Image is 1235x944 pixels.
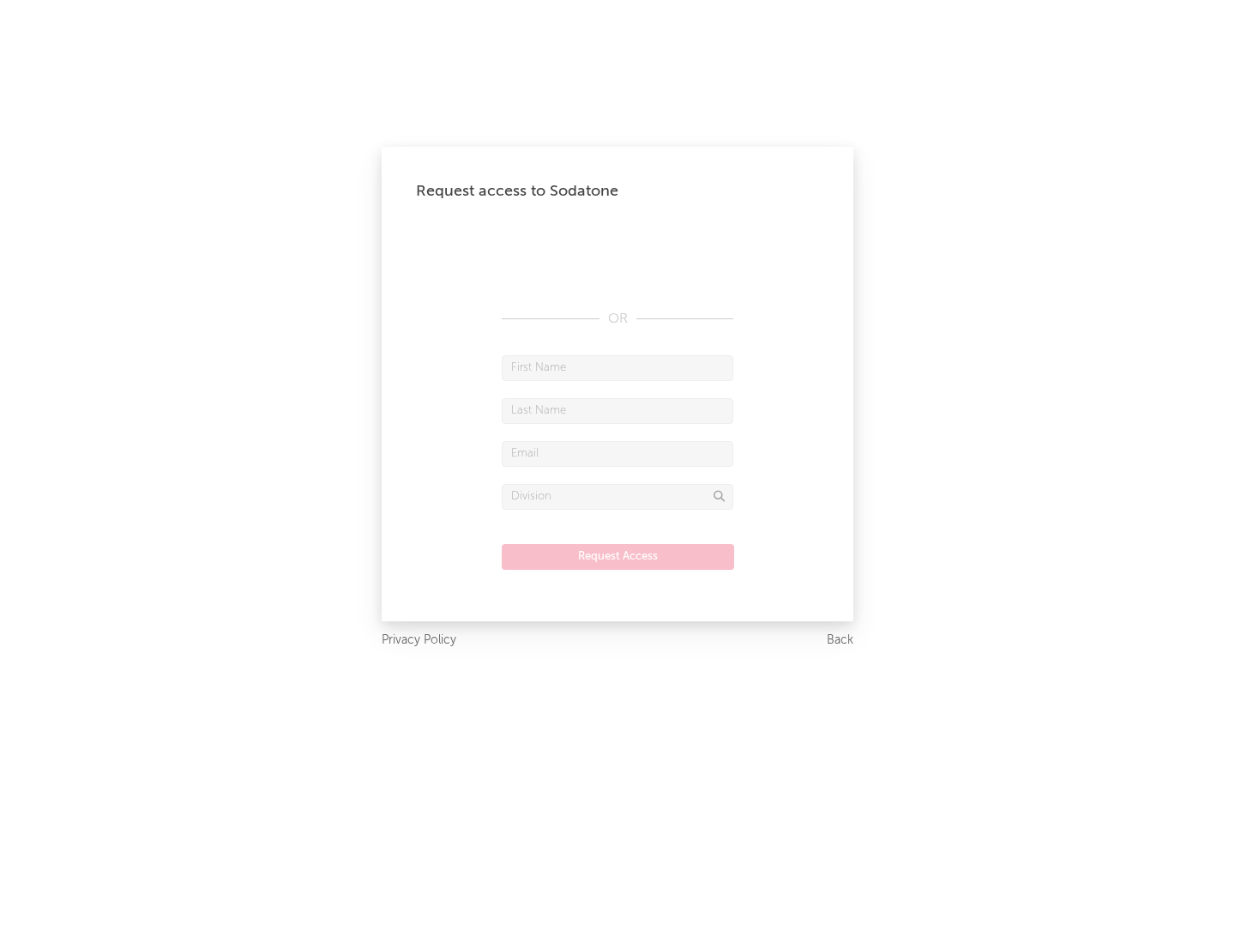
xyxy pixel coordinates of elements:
a: Back [827,630,853,651]
input: First Name [502,355,733,381]
input: Last Name [502,398,733,424]
div: Request access to Sodatone [416,181,819,202]
a: Privacy Policy [382,630,456,651]
input: Division [502,484,733,510]
button: Request Access [502,544,734,570]
input: Email [502,441,733,467]
div: OR [502,309,733,330]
